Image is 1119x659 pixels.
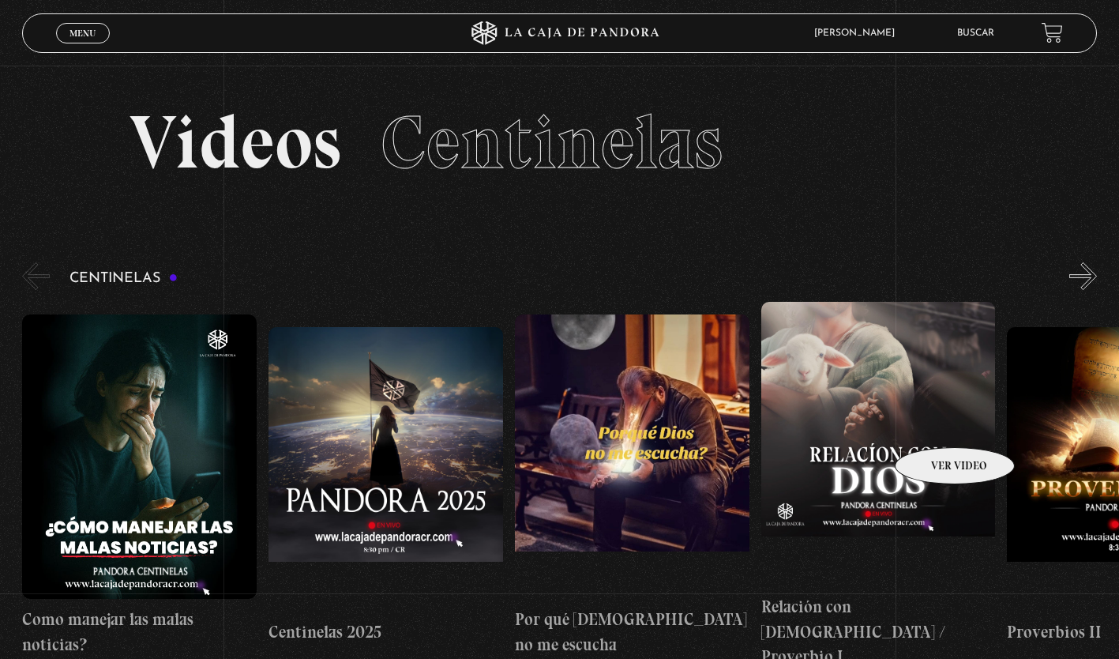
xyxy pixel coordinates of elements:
[1042,22,1063,43] a: View your shopping cart
[957,28,994,38] a: Buscar
[515,607,749,657] h4: Por qué [DEMOGRAPHIC_DATA] no me escucha
[69,271,178,286] h3: Centinelas
[381,97,723,187] span: Centinelas
[22,607,257,657] h4: Como manejar las malas noticias?
[22,262,50,290] button: Previous
[130,105,989,180] h2: Videos
[268,619,503,645] h4: Centinelas 2025
[65,41,102,52] span: Cerrar
[806,28,911,38] span: [PERSON_NAME]
[1069,262,1097,290] button: Next
[69,28,96,38] span: Menu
